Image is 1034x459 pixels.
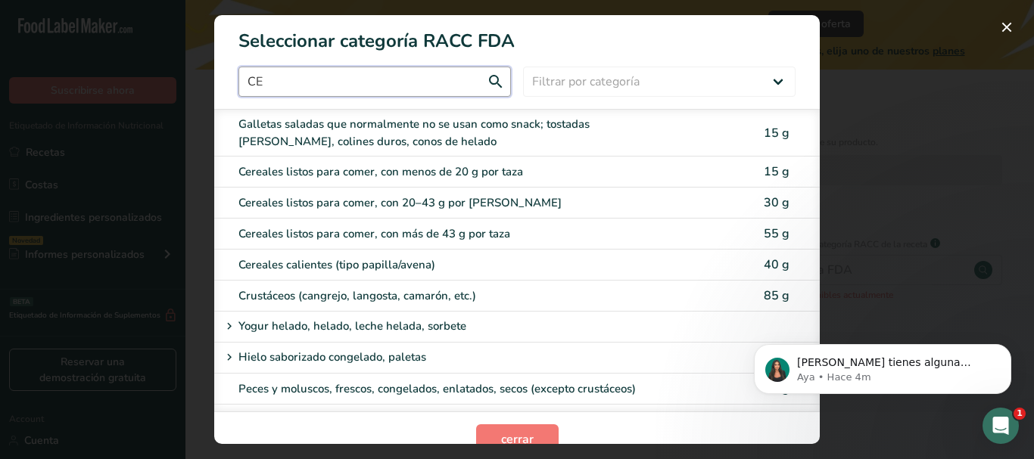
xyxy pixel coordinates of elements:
span: 15 g [764,125,790,141]
div: Peces y moluscos, frescos, congelados, enlatados, secos (excepto crustáceos) [238,380,668,398]
div: Fruta enlatada, en jugo o agua [238,411,668,429]
div: Cereales listos para comer, con 20–43 g por [PERSON_NAME] [238,194,668,212]
span: 1 [1014,408,1026,420]
button: cerrar [476,424,559,454]
div: Crustáceos (cangrejo, langosta, camarón, etc.) [238,287,668,305]
span: 55 g [764,225,790,242]
div: Galletas saladas que normalmente no se usan como snack; tostadas [PERSON_NAME], colines duros, co... [238,116,668,150]
span: 30 g [764,194,790,211]
div: Cereales listos para comer, con más de 43 g por taza [238,225,668,243]
input: Escribe aquí para comenzar a buscar.. [238,67,511,97]
span: 15 g [764,163,790,180]
div: Cereales listos para comer, con menos de 20 g por taza [238,163,668,181]
span: cerrar [501,430,534,448]
iframe: Intercom live chat [983,408,1019,444]
p: Yogur helado, helado, leche helada, sorbete [238,318,466,336]
p: Hielo saborizado congelado, paletas [238,349,426,367]
span: 85 g [764,287,790,304]
iframe: Intercom notifications mensaje [731,312,1034,418]
h1: Seleccionar categoría RACC FDA [214,15,820,54]
span: 40 g [764,256,790,273]
div: Cereales calientes (tipo papilla/avena) [238,256,668,274]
